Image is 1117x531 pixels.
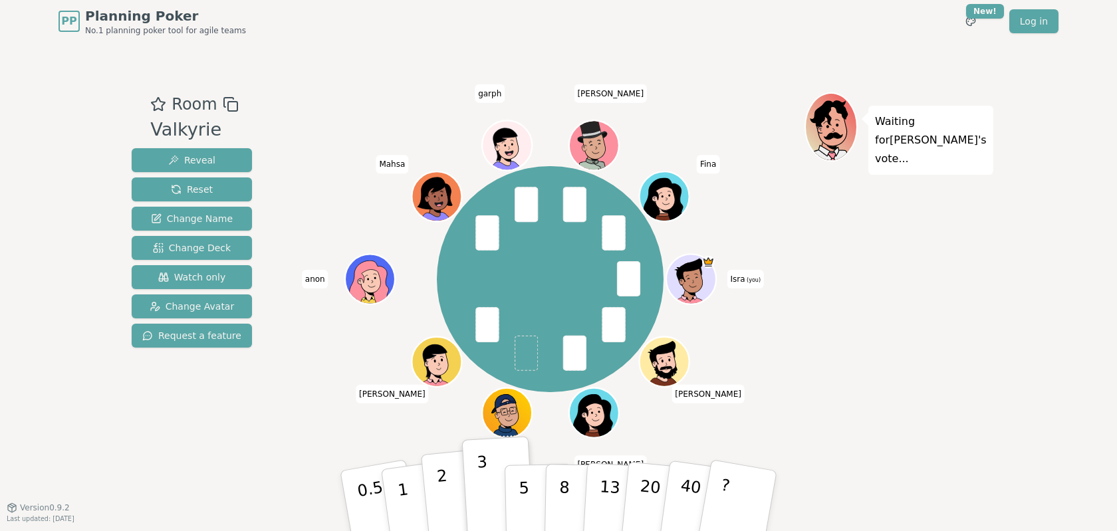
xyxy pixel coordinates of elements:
span: Reset [171,183,213,196]
button: Reset [132,177,252,201]
span: Version 0.9.2 [20,502,70,513]
a: PPPlanning PokerNo.1 planning poker tool for agile teams [59,7,246,36]
button: Reveal [132,148,252,172]
span: Click to change your name [376,155,408,173]
span: Change Avatar [150,300,235,313]
div: Valkyrie [150,116,238,144]
span: Isra is the host [701,256,714,268]
div: New! [966,4,1004,19]
button: Add as favourite [150,92,166,116]
button: Version0.9.2 [7,502,70,513]
button: New! [959,9,983,33]
span: Click to change your name [475,84,505,103]
button: Click to change your avatar [668,256,715,303]
button: Watch only [132,265,252,289]
span: Click to change your name [574,455,647,474]
span: Reveal [168,154,215,167]
span: Click to change your name [574,84,647,103]
span: Click to change your name [356,385,429,403]
span: Planning Poker [85,7,246,25]
span: Change Name [151,212,233,225]
span: No.1 planning poker tool for agile teams [85,25,246,36]
span: Change Deck [153,241,231,255]
span: Room [172,92,217,116]
span: Click to change your name [672,385,745,403]
span: Watch only [158,270,226,284]
span: Click to change your name [302,270,328,288]
p: 3 [477,453,491,525]
button: Change Name [132,207,252,231]
span: Last updated: [DATE] [7,515,74,522]
span: Request a feature [142,329,241,342]
p: Waiting for [PERSON_NAME] 's vote... [875,112,987,168]
button: Change Avatar [132,294,252,318]
button: Request a feature [132,324,252,348]
button: Change Deck [132,236,252,260]
span: Click to change your name [697,155,719,173]
span: Click to change your name [727,270,764,288]
a: Log in [1009,9,1058,33]
span: (you) [745,277,761,283]
span: PP [61,13,76,29]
